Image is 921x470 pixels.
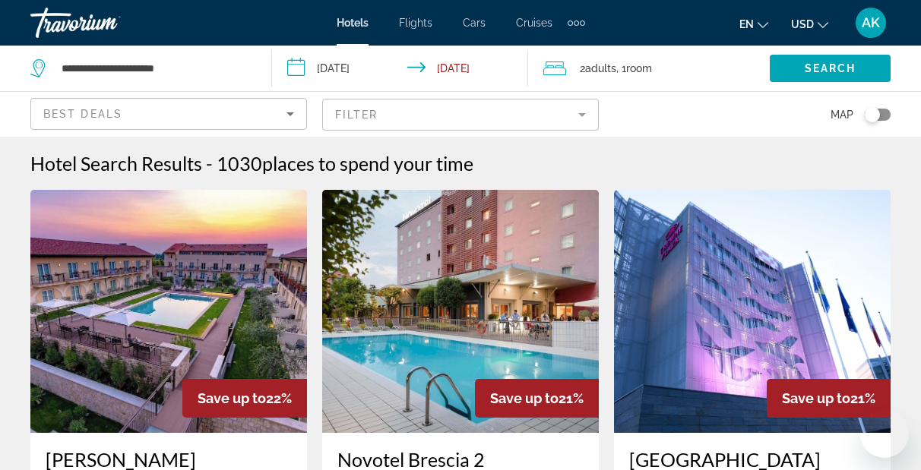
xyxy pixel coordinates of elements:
[30,152,202,175] h1: Hotel Search Results
[198,390,266,406] span: Save up to
[585,62,616,74] span: Adults
[516,17,552,29] a: Cruises
[770,55,891,82] button: Search
[853,108,891,121] button: Toggle map
[616,58,652,79] span: , 1
[614,190,891,433] img: Hotel image
[831,104,853,125] span: Map
[217,152,473,175] h2: 1030
[739,13,768,35] button: Change language
[322,98,599,131] button: Filter
[767,379,891,418] div: 21%
[791,18,814,30] span: USD
[322,190,599,433] img: Hotel image
[791,13,828,35] button: Change currency
[782,390,850,406] span: Save up to
[30,190,307,433] img: Hotel image
[851,7,891,39] button: User Menu
[30,3,182,43] a: Travorium
[475,379,599,418] div: 21%
[463,17,486,29] a: Cars
[43,105,294,123] mat-select: Sort by
[399,17,432,29] a: Flights
[206,152,213,175] span: -
[337,17,369,29] a: Hotels
[490,390,559,406] span: Save up to
[262,152,473,175] span: places to spend your time
[805,62,856,74] span: Search
[626,62,652,74] span: Room
[580,58,616,79] span: 2
[860,409,909,458] iframe: Кнопка запуска окна обмена сообщениями
[182,379,307,418] div: 22%
[528,46,770,91] button: Travelers: 2 adults, 0 children
[272,46,529,91] button: Check-in date: Oct 25, 2025 Check-out date: Oct 31, 2025
[739,18,754,30] span: en
[43,108,122,120] span: Best Deals
[568,11,585,35] button: Extra navigation items
[862,15,880,30] span: AK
